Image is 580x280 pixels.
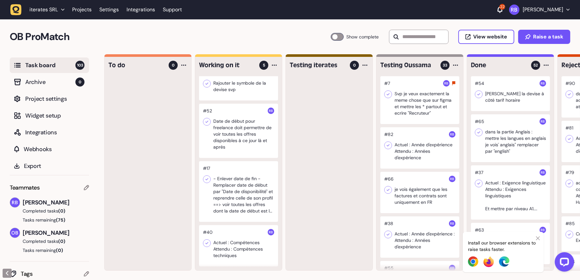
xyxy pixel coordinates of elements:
img: Rodolphe Balay [10,198,20,207]
button: iterates SRL [10,4,68,16]
span: Show complete [346,33,379,41]
span: 33 [443,62,447,68]
button: Tasks remaining(0) [10,247,89,254]
button: Widget setup [10,108,89,123]
img: Rodolphe Balay [540,169,546,176]
span: Project settings [25,94,84,103]
img: Chrome Extension [468,256,478,267]
p: [PERSON_NAME] [523,6,563,13]
span: Tags [21,269,84,278]
img: Rodolphe Balay [449,131,455,138]
span: Webhooks [24,145,84,154]
img: Edge Extension [499,256,509,267]
img: Firefox Extension [484,256,494,267]
span: 0 [172,62,174,68]
span: (75) [56,217,65,223]
span: 5 [263,62,265,68]
button: Raise a task [518,30,570,44]
img: Rodolphe Balay [449,265,455,271]
span: (0) [56,247,63,253]
a: Integrations [127,4,155,16]
p: Install our browser extensions to raise tasks faster. [468,240,539,253]
img: Rodolphe Balay [509,5,519,15]
h4: Done [471,61,527,70]
h4: Testing Oussama [380,61,436,70]
span: 103 [75,61,84,70]
img: Rodolphe Balay [540,227,546,233]
img: Rodolphe Balay [268,229,274,235]
span: Export [24,161,84,171]
div: 22 [499,4,505,10]
button: [PERSON_NAME] [509,5,570,15]
button: Webhooks [10,141,89,157]
span: [PERSON_NAME] [23,198,89,207]
a: Support [163,6,182,13]
span: Widget setup [25,111,84,120]
button: Project settings [10,91,89,107]
span: Integrations [25,128,84,137]
img: Rodolphe Balay [449,220,455,227]
a: Projects [72,4,92,16]
button: Task board103 [10,57,89,73]
span: Task board [25,61,75,70]
button: Archive0 [10,74,89,90]
span: Teammates [10,183,40,192]
a: Settings [99,4,119,16]
h2: OB ProMatch [10,29,331,45]
img: Oussama Bahassou [10,228,20,238]
h4: To do [108,61,164,70]
h4: Working on it [199,61,255,70]
button: Completed tasks(0) [10,208,84,214]
button: View website [458,30,514,44]
img: Rodolphe Balay [443,80,450,87]
button: Tasks remaining(75) [10,217,89,223]
span: iterates SRL [29,6,58,13]
img: Rodolphe Balay [540,80,546,87]
span: [PERSON_NAME] [23,228,89,237]
button: Integrations [10,125,89,140]
span: (0) [58,208,65,214]
img: Rodolphe Balay [268,108,274,114]
span: 0 [353,62,356,68]
span: 0 [75,78,84,87]
img: Rodolphe Balay [449,176,455,182]
h4: Testing iterates [290,61,345,70]
span: View website [473,34,507,39]
button: Completed tasks(0) [10,238,84,244]
span: (0) [58,238,65,244]
button: Export [10,158,89,174]
img: Rodolphe Balay [540,118,546,125]
span: 52 [533,62,538,68]
span: Archive [25,78,75,87]
iframe: LiveChat chat widget [550,250,577,277]
span: Raise a task [533,34,563,39]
